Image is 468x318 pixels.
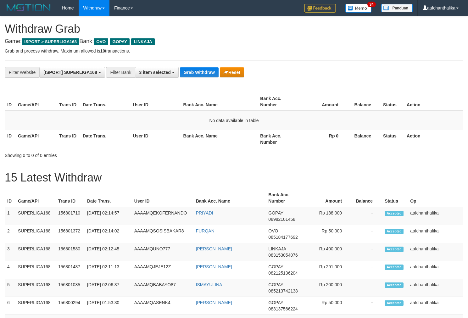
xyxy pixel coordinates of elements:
[5,23,463,35] h1: Withdraw Grab
[348,93,381,111] th: Balance
[268,217,295,222] span: Copy 08982101458 to clipboard
[106,67,135,78] div: Filter Bank
[404,130,463,148] th: Action
[196,210,213,215] a: PRIYADI
[56,207,85,225] td: 156801710
[94,38,108,45] span: OVO
[56,225,85,243] td: 156801372
[268,288,298,293] span: Copy 085213742138 to clipboard
[351,279,382,297] td: -
[131,38,155,45] span: LINKAJA
[408,243,463,261] td: aafchanthalika
[408,207,463,225] td: aafchanthalika
[15,279,56,297] td: SUPERLIGA168
[85,297,132,315] td: [DATE] 01:53:30
[85,243,132,261] td: [DATE] 02:12:45
[304,4,336,13] img: Feedback.jpg
[5,225,15,243] td: 2
[131,93,181,111] th: User ID
[15,243,56,261] td: SUPERLIGA168
[381,93,404,111] th: Status
[57,93,80,111] th: Trans ID
[266,189,305,207] th: Bank Acc. Number
[85,261,132,279] td: [DATE] 02:11:13
[56,243,85,261] td: 156801580
[268,282,283,287] span: GOPAY
[351,243,382,261] td: -
[80,130,131,148] th: Date Trans.
[56,297,85,315] td: 156800294
[43,70,97,75] span: [ISPORT] SUPERLIGA168
[5,111,463,130] td: No data available in table
[351,207,382,225] td: -
[382,189,408,207] th: Status
[135,67,178,78] button: 3 item selected
[351,189,382,207] th: Balance
[268,306,298,311] span: Copy 083137566224 to clipboard
[85,189,132,207] th: Date Trans.
[80,93,131,111] th: Date Trans.
[385,211,404,216] span: Accepted
[56,189,85,207] th: Trans ID
[5,189,15,207] th: ID
[15,261,56,279] td: SUPERLIGA168
[5,93,15,111] th: ID
[268,228,278,233] span: OVO
[299,93,348,111] th: Amount
[258,93,299,111] th: Bank Acc. Number
[85,225,132,243] td: [DATE] 02:14:02
[5,67,39,78] div: Filter Website
[15,189,56,207] th: Game/API
[299,130,348,148] th: Rp 0
[39,67,105,78] button: [ISPORT] SUPERLIGA168
[268,246,286,251] span: LINKAJA
[351,297,382,315] td: -
[132,243,193,261] td: AAAAMQUNO777
[15,93,57,111] th: Game/API
[181,130,258,148] th: Bank Acc. Name
[305,261,351,279] td: Rp 291,000
[351,225,382,243] td: -
[305,243,351,261] td: Rp 400,000
[196,300,232,305] a: [PERSON_NAME]
[408,225,463,243] td: aafchanthalika
[56,261,85,279] td: 156801487
[5,279,15,297] td: 5
[258,130,299,148] th: Bank Acc. Number
[385,247,404,252] span: Accepted
[196,264,232,269] a: [PERSON_NAME]
[381,130,404,148] th: Status
[305,207,351,225] td: Rp 188,000
[385,265,404,270] span: Accepted
[15,130,57,148] th: Game/API
[345,4,372,13] img: Button%20Memo.svg
[268,235,298,240] span: Copy 085184177692 to clipboard
[385,229,404,234] span: Accepted
[5,130,15,148] th: ID
[5,171,463,184] h1: 15 Latest Withdraw
[5,38,463,45] h4: Game: Bank:
[5,297,15,315] td: 6
[100,48,105,53] strong: 10
[57,130,80,148] th: Trans ID
[85,207,132,225] td: [DATE] 02:14:57
[305,189,351,207] th: Amount
[385,282,404,288] span: Accepted
[5,48,463,54] p: Grab and process withdraw. Maximum allowed is transactions.
[132,225,193,243] td: AAAAMQSOSISBAKAR8
[131,130,181,148] th: User ID
[268,300,283,305] span: GOPAY
[110,38,130,45] span: GOPAY
[132,207,193,225] td: AAAAMQEKOFERNANDO
[367,2,376,7] span: 34
[381,4,413,12] img: panduan.png
[132,279,193,297] td: AAAAMQBABAYO87
[196,246,232,251] a: [PERSON_NAME]
[196,228,214,233] a: FURQAN
[5,207,15,225] td: 1
[85,279,132,297] td: [DATE] 02:06:37
[220,67,244,77] button: Reset
[5,3,53,13] img: MOTION_logo.png
[408,189,463,207] th: Op
[139,70,170,75] span: 3 item selected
